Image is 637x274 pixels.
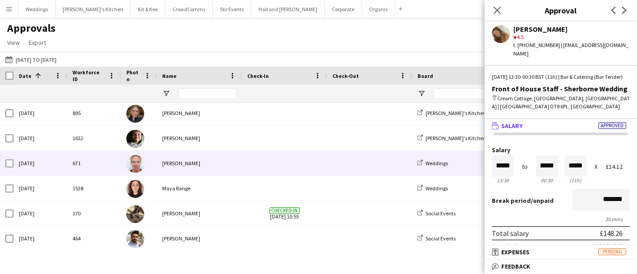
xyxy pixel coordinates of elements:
button: Corporate [325,0,362,18]
span: Check-Out [332,73,359,79]
label: Salary [492,147,630,154]
input: Board Filter Input [434,88,496,99]
div: [PERSON_NAME] [157,151,242,176]
span: Photo [126,69,141,82]
label: /unpaid [492,197,554,205]
div: t. [PHONE_NUMBER] | [EMAIL_ADDRESS][DOMAIN_NAME] [513,41,630,57]
div: 11h [564,177,587,184]
img: Dennieze Morales-Crisostomo [126,205,144,223]
span: Feedback [501,262,530,270]
img: Fahad Alzahrani [126,230,144,248]
div: £148.26 [600,229,623,238]
span: Pending [598,248,626,255]
div: [DATE] [13,101,67,125]
span: Social Events [426,235,456,242]
div: Maya Range [157,176,242,201]
div: [DATE] [13,151,67,176]
span: View [7,39,20,47]
img: JORDAN WOODS [126,130,144,148]
button: [DATE] to [DATE] [4,54,58,65]
div: Total salary [492,229,529,238]
div: [DATE] [13,201,67,226]
div: [PERSON_NAME] [157,201,242,226]
mat-expansion-panel-header: ExpensesPending [485,245,637,259]
mat-expansion-panel-header: SalaryApproved [485,119,637,133]
span: Salary [501,122,523,130]
div: 895 [67,101,121,125]
mat-expansion-panel-header: Feedback [485,260,637,273]
img: Victoria Collyer [126,155,144,173]
button: CrowdComms [165,0,213,18]
div: (11h) £148.26 [592,242,630,249]
img: Charlotte Higgs [126,105,144,123]
button: Open Filter Menu [417,90,426,98]
h3: Approval [485,4,637,16]
button: Weddings [18,0,56,18]
img: Maya Range [126,180,144,198]
a: [PERSON_NAME]'s Kitchen [417,135,486,141]
div: 00:30 [536,177,558,184]
div: 1632 [67,126,121,150]
span: [PERSON_NAME]'s Kitchen [426,110,486,116]
span: Check-In [247,73,269,79]
a: Weddings [417,160,448,167]
div: [DATE] [13,176,67,201]
button: Kit & Kee [131,0,165,18]
span: Board [417,73,433,79]
a: Export [25,37,50,48]
span: Checked-in [270,207,300,214]
div: [DATE] 13:30-00:30 BST (11h) | Bar & Catering (Bar Tender) [492,73,630,81]
button: [PERSON_NAME]'s Kitchen [56,0,131,18]
span: Expenses [501,248,529,256]
div: to [522,163,528,170]
div: [PERSON_NAME] [157,226,242,251]
a: View [4,37,23,48]
div: [PERSON_NAME] [157,126,242,150]
input: Name Filter Input [178,88,237,99]
button: Open Filter Menu [162,90,170,98]
span: [PERSON_NAME]'s Kitchen [426,135,486,141]
div: 1538 [67,176,121,201]
span: Approved [598,122,626,129]
div: £14.12 [606,163,630,170]
span: [DATE] 10:55 [247,201,322,226]
div: [PERSON_NAME] [513,25,630,33]
div: 4.5 [513,33,630,41]
button: Hall and [PERSON_NAME] [251,0,325,18]
div: X [594,163,598,170]
div: [DATE] [13,126,67,150]
div: 30 mins [492,216,630,223]
a: [PERSON_NAME]'s Kitchen [417,110,486,116]
span: Break period [492,197,531,205]
div: 464 [67,226,121,251]
span: Name [162,73,176,79]
button: Organix [362,0,395,18]
span: Weddings [426,185,448,192]
a: Social Events [417,210,456,217]
button: Stir Events [213,0,251,18]
div: [DATE] [13,226,67,251]
span: Date [19,73,31,79]
span: Social Events [426,210,456,217]
span: Workforce ID [73,69,105,82]
span: Weddings [426,160,448,167]
div: Agreed salary [492,242,522,249]
div: Front of House Staff - Sherborne Wedding [492,85,630,93]
div: [PERSON_NAME] [157,101,242,125]
div: Cream Cottage, [GEOGRAPHIC_DATA], [GEOGRAPHIC_DATA] | [GEOGRAPHIC_DATA] DT9 6PL, [GEOGRAPHIC_DATA] [492,94,630,111]
span: Export [29,39,46,47]
div: 13:30 [492,177,514,184]
a: Social Events [417,235,456,242]
a: Weddings [417,185,448,192]
div: 671 [67,151,121,176]
div: 170 [67,201,121,226]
